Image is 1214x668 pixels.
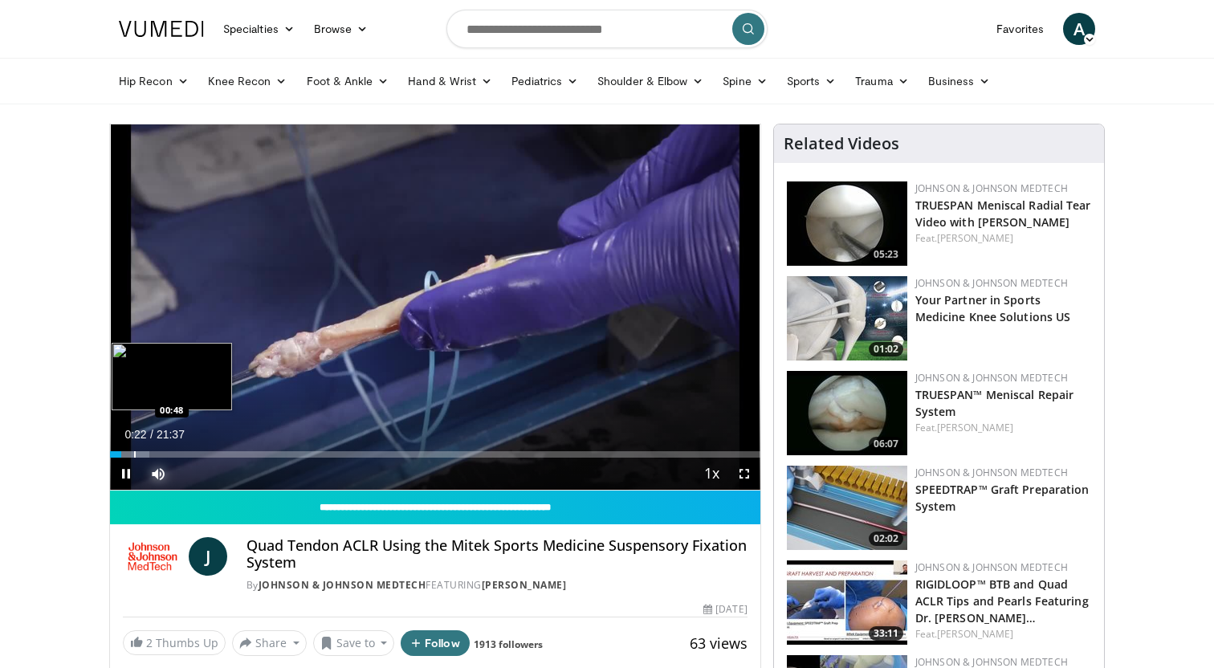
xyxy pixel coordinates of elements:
a: Spine [713,65,776,97]
a: Johnson & Johnson MedTech [915,560,1068,574]
a: TRUESPAN Meniscal Radial Tear Video with [PERSON_NAME] [915,198,1091,230]
a: Foot & Ankle [297,65,399,97]
img: a9cbc79c-1ae4-425c-82e8-d1f73baa128b.150x105_q85_crop-smart_upscale.jpg [787,181,907,266]
a: Johnson & Johnson MedTech [259,578,426,592]
a: [PERSON_NAME] [937,421,1013,434]
a: Shoulder & Elbow [588,65,713,97]
img: VuMedi Logo [119,21,204,37]
img: image.jpeg [112,343,232,410]
a: SPEEDTRAP™ Graft Preparation System [915,482,1090,514]
img: 4bc3a03c-f47c-4100-84fa-650097507746.150x105_q85_crop-smart_upscale.jpg [787,560,907,645]
button: Mute [142,458,174,490]
a: J [189,537,227,576]
span: 0:22 [124,428,146,441]
a: Favorites [987,13,1053,45]
a: Johnson & Johnson MedTech [915,181,1068,195]
a: 33:11 [787,560,907,645]
a: Trauma [845,65,919,97]
a: 06:07 [787,371,907,455]
div: Feat. [915,421,1091,435]
a: Business [919,65,1000,97]
a: TRUESPAN™ Meniscal Repair System [915,387,1074,419]
a: Johnson & Johnson MedTech [915,466,1068,479]
img: 0543fda4-7acd-4b5c-b055-3730b7e439d4.150x105_q85_crop-smart_upscale.jpg [787,276,907,360]
a: 01:02 [787,276,907,360]
a: 02:02 [787,466,907,550]
a: Johnson & Johnson MedTech [915,371,1068,385]
button: Share [232,630,307,656]
a: Hip Recon [109,65,198,97]
span: 2 [146,635,153,650]
div: [DATE] [703,602,747,617]
img: Johnson & Johnson MedTech [123,537,182,576]
div: Feat. [915,627,1091,642]
div: Progress Bar [110,451,760,458]
span: 01:02 [869,342,903,356]
h4: Related Videos [784,134,899,153]
button: Save to [313,630,395,656]
h4: Quad Tendon ACLR Using the Mitek Sports Medicine Suspensory Fixation System [246,537,748,572]
button: Playback Rate [696,458,728,490]
a: Your Partner in Sports Medicine Knee Solutions US [915,292,1071,324]
img: e42d750b-549a-4175-9691-fdba1d7a6a0f.150x105_q85_crop-smart_upscale.jpg [787,371,907,455]
a: Johnson & Johnson MedTech [915,276,1068,290]
button: Pause [110,458,142,490]
a: Hand & Wrist [398,65,502,97]
a: Specialties [214,13,304,45]
a: Pediatrics [502,65,588,97]
span: / [150,428,153,441]
input: Search topics, interventions [446,10,768,48]
div: By FEATURING [246,578,748,593]
a: [PERSON_NAME] [937,627,1013,641]
span: 05:23 [869,247,903,262]
img: a46a2fe1-2704-4a9e-acc3-1c278068f6c4.150x105_q85_crop-smart_upscale.jpg [787,466,907,550]
a: Sports [777,65,846,97]
a: [PERSON_NAME] [482,578,567,592]
video-js: Video Player [110,124,760,491]
a: 05:23 [787,181,907,266]
a: [PERSON_NAME] [937,231,1013,245]
a: A [1063,13,1095,45]
a: 1913 followers [474,637,543,651]
span: 21:37 [157,428,185,441]
a: RIGIDLOOP™ BTB and Quad ACLR Tips and Pearls Featuring Dr. [PERSON_NAME]… [915,576,1089,625]
a: 2 Thumbs Up [123,630,226,655]
span: 63 views [690,633,748,653]
div: Feat. [915,231,1091,246]
a: Knee Recon [198,65,297,97]
span: 33:11 [869,626,903,641]
a: Browse [304,13,378,45]
button: Fullscreen [728,458,760,490]
span: 06:07 [869,437,903,451]
span: 02:02 [869,532,903,546]
button: Follow [401,630,470,656]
